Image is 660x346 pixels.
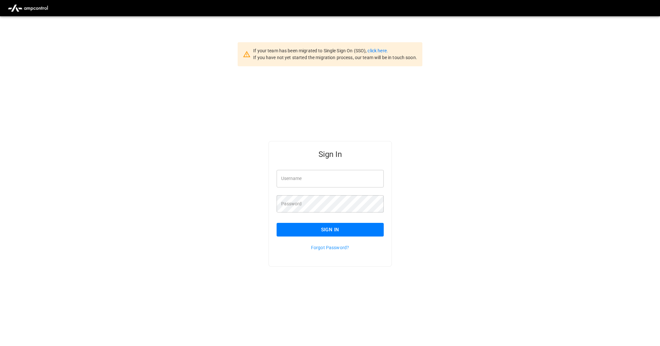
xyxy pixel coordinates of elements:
button: Sign In [277,223,384,237]
p: Forgot Password? [277,244,384,251]
h5: Sign In [277,149,384,160]
span: If your team has been migrated to Single Sign On (SSO), [253,48,367,53]
a: click here. [367,48,388,53]
img: ampcontrol.io logo [5,2,51,14]
span: If you have not yet started the migration process, our team will be in touch soon. [253,55,417,60]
